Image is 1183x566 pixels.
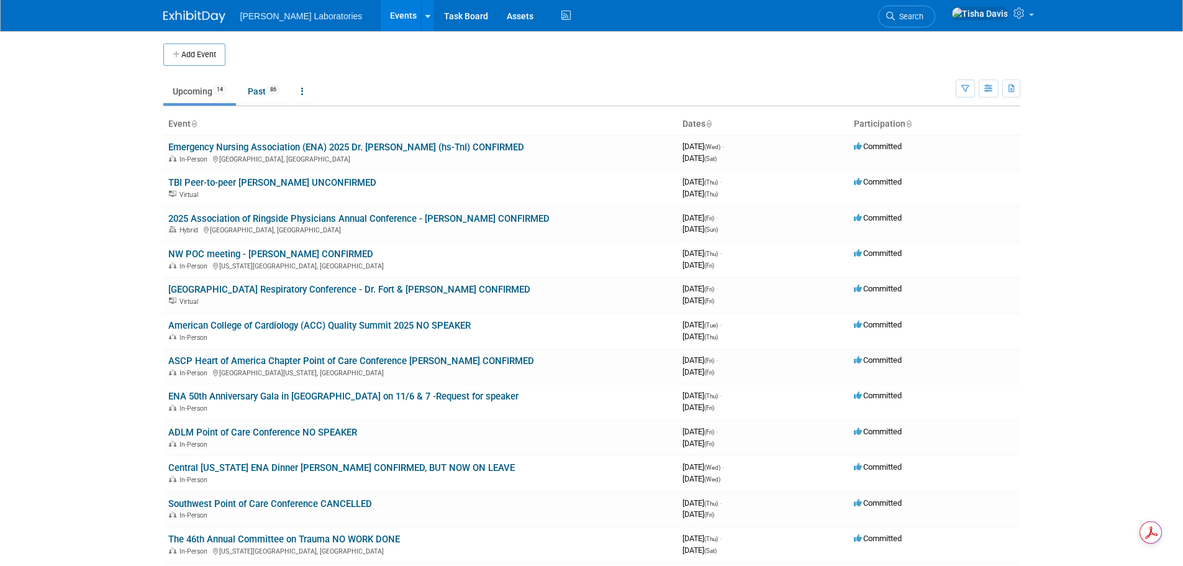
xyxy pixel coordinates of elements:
[682,474,720,483] span: [DATE]
[878,6,935,27] a: Search
[682,545,717,555] span: [DATE]
[163,43,225,66] button: Add Event
[951,7,1008,21] img: Tisha Davis
[169,334,176,340] img: In-Person Event
[179,155,211,163] span: In-Person
[179,440,211,449] span: In-Person
[168,498,372,509] a: Southwest Point of Care Conference CANCELLED
[720,391,722,400] span: -
[849,114,1020,135] th: Participation
[682,249,722,258] span: [DATE]
[682,296,714,305] span: [DATE]
[854,142,902,151] span: Committed
[179,226,202,234] span: Hybrid
[179,511,211,519] span: In-Person
[682,509,714,519] span: [DATE]
[191,119,197,129] a: Sort by Event Name
[169,155,176,162] img: In-Person Event
[682,284,718,293] span: [DATE]
[163,80,236,103] a: Upcoming14
[179,191,202,199] span: Virtual
[854,355,902,365] span: Committed
[704,547,717,554] span: (Sat)
[169,547,176,554] img: In-Person Event
[179,369,211,377] span: In-Person
[682,142,724,151] span: [DATE]
[704,322,718,329] span: (Tue)
[854,320,902,329] span: Committed
[704,440,714,447] span: (Fri)
[179,547,211,555] span: In-Person
[168,427,357,438] a: ADLM Point of Care Conference NO SPEAKER
[895,12,923,21] span: Search
[179,334,211,342] span: In-Person
[169,404,176,411] img: In-Person Event
[854,249,902,258] span: Committed
[682,462,724,472] span: [DATE]
[682,213,718,222] span: [DATE]
[168,153,673,163] div: [GEOGRAPHIC_DATA], [GEOGRAPHIC_DATA]
[704,511,714,518] span: (Fri)
[854,534,902,543] span: Committed
[213,85,227,94] span: 14
[704,429,714,436] span: (Fri)
[704,464,720,471] span: (Wed)
[682,534,722,543] span: [DATE]
[169,369,176,375] img: In-Person Event
[163,114,678,135] th: Event
[905,119,912,129] a: Sort by Participation Type
[722,462,724,472] span: -
[168,545,673,555] div: [US_STATE][GEOGRAPHIC_DATA], [GEOGRAPHIC_DATA]
[716,427,718,436] span: -
[168,534,400,545] a: The 46th Annual Committee on Trauma NO WORK DONE
[168,462,515,473] a: Central [US_STATE] ENA Dinner [PERSON_NAME] CONFIRMED, BUT NOW ON LEAVE
[682,403,714,412] span: [DATE]
[704,298,714,304] span: (Fri)
[854,213,902,222] span: Committed
[168,391,519,402] a: ENA 50th Anniversary Gala in [GEOGRAPHIC_DATA] on 11/6 & 7 -Request for speaker
[704,369,714,376] span: (Fri)
[704,226,718,233] span: (Sun)
[682,320,722,329] span: [DATE]
[163,11,225,23] img: ExhibitDay
[854,177,902,186] span: Committed
[704,536,718,542] span: (Thu)
[854,391,902,400] span: Committed
[704,393,718,399] span: (Thu)
[704,476,720,483] span: (Wed)
[179,262,211,270] span: In-Person
[704,357,714,364] span: (Fri)
[704,500,718,507] span: (Thu)
[169,476,176,482] img: In-Person Event
[168,320,471,331] a: American College of Cardiology (ACC) Quality Summit 2025 NO SPEAKER
[682,189,718,198] span: [DATE]
[169,298,176,304] img: Virtual Event
[238,80,289,103] a: Past86
[682,427,718,436] span: [DATE]
[169,226,176,232] img: Hybrid Event
[682,498,722,508] span: [DATE]
[168,355,534,367] a: ASCP Heart of America Chapter Point of Care Conference [PERSON_NAME] CONFIRMED
[168,177,376,188] a: TBI Peer-to-peer [PERSON_NAME] UNCONFIRMED
[682,355,718,365] span: [DATE]
[704,334,718,340] span: (Thu)
[168,249,373,260] a: NW POC meeting - [PERSON_NAME] CONFIRMED
[716,284,718,293] span: -
[854,427,902,436] span: Committed
[168,142,524,153] a: Emergency Nursing Association (ENA) 2025 Dr. [PERSON_NAME] (hs-TnI) CONFIRMED
[682,367,714,377] span: [DATE]
[169,440,176,447] img: In-Person Event
[704,404,714,411] span: (Fri)
[682,153,717,163] span: [DATE]
[678,114,849,135] th: Dates
[716,355,718,365] span: -
[704,191,718,198] span: (Thu)
[704,262,714,269] span: (Fri)
[705,119,712,129] a: Sort by Start Date
[169,191,176,197] img: Virtual Event
[682,391,722,400] span: [DATE]
[720,249,722,258] span: -
[720,498,722,508] span: -
[682,260,714,270] span: [DATE]
[168,213,550,224] a: 2025 Association of Ringside Physicians Annual Conference - [PERSON_NAME] CONFIRMED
